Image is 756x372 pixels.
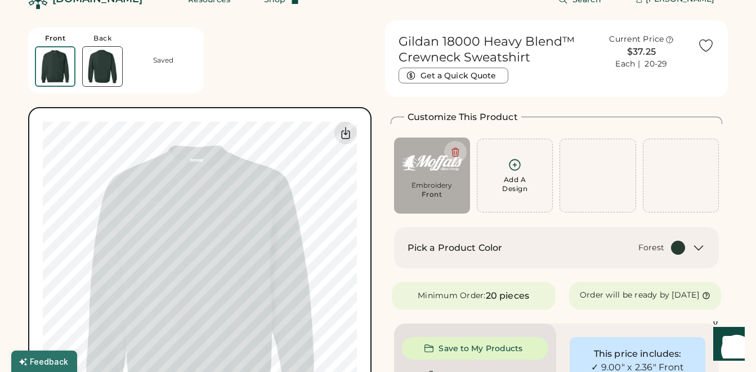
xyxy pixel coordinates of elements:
[408,110,518,124] h2: Customize This Product
[422,190,442,199] div: Front
[45,34,66,43] div: Front
[638,242,665,254] div: Forest
[408,241,503,255] h2: Pick a Product Color
[36,47,74,86] img: Gildan 18000 Forest Front Thumbnail
[609,34,664,45] div: Current Price
[334,122,357,144] div: Download Front Mockup
[580,290,670,301] div: Order will be ready by
[502,175,527,193] div: Add A Design
[153,56,173,65] div: Saved
[402,337,548,360] button: Save to My Products
[486,289,529,303] div: 20 pieces
[402,181,462,190] div: Embroidery
[399,68,508,83] button: Get a Quick Quote
[83,47,122,86] img: Gildan 18000 Forest Back Thumbnail
[418,290,486,302] div: Minimum Order:
[703,321,751,370] iframe: Front Chat
[93,34,111,43] div: Back
[592,45,691,59] div: $37.25
[402,145,462,180] img: Horizontal_Logo_White .svg
[399,34,586,65] h1: Gildan 18000 Heavy Blend™ Crewneck Sweatshirt
[444,141,467,163] button: Delete this decoration.
[672,290,699,301] div: [DATE]
[580,347,695,361] div: This price includes:
[615,59,667,70] div: Each | 20-29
